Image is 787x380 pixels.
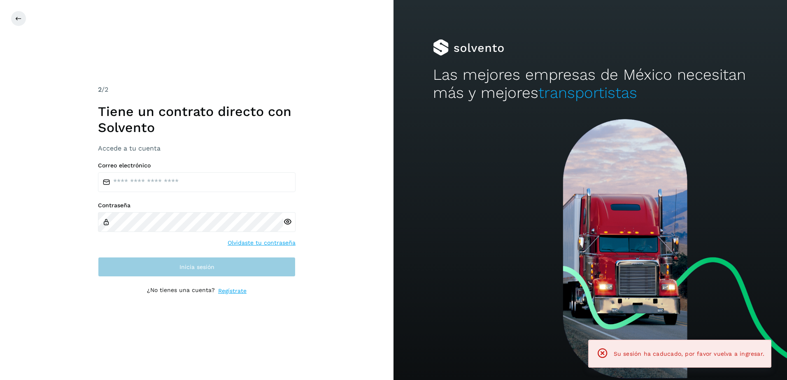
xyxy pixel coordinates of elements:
span: transportistas [538,84,637,102]
span: 2 [98,86,102,93]
span: Su sesión ha caducado, por favor vuelva a ingresar. [614,350,764,357]
span: Inicia sesión [179,264,214,270]
p: ¿No tienes una cuenta? [147,287,215,295]
h1: Tiene un contrato directo con Solvento [98,104,296,135]
a: Olvidaste tu contraseña [228,239,296,247]
label: Contraseña [98,202,296,209]
button: Inicia sesión [98,257,296,277]
h2: Las mejores empresas de México necesitan más y mejores [433,66,748,102]
div: /2 [98,85,296,95]
label: Correo electrónico [98,162,296,169]
h3: Accede a tu cuenta [98,144,296,152]
a: Regístrate [218,287,247,295]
